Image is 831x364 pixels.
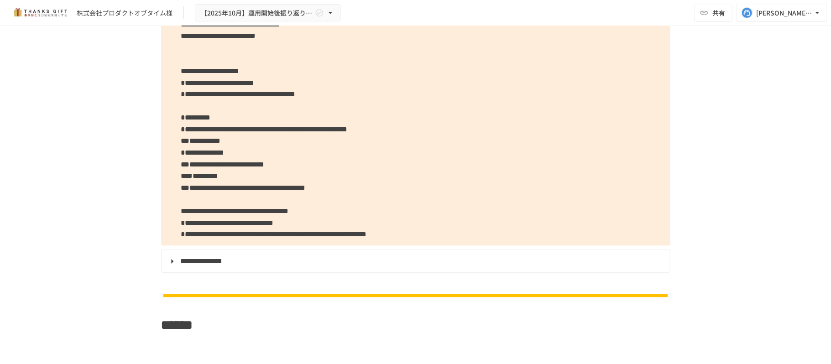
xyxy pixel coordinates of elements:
[11,5,69,20] img: mMP1OxWUAhQbsRWCurg7vIHe5HqDpP7qZo7fRoNLXQh
[756,7,813,19] div: [PERSON_NAME][EMAIL_ADDRESS][DOMAIN_NAME]
[694,4,732,22] button: 共有
[712,8,725,18] span: 共有
[201,7,313,19] span: 【2025年10月】運用開始後振り返りミーティング
[161,292,670,298] img: n6GUNqEHdaibHc1RYGm9WDNsCbxr1vBAv6Dpu1pJovz
[77,8,172,18] div: 株式会社プロダクトオブタイム様
[736,4,827,22] button: [PERSON_NAME][EMAIL_ADDRESS][DOMAIN_NAME]
[195,4,341,22] button: 【2025年10月】運用開始後振り返りミーティング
